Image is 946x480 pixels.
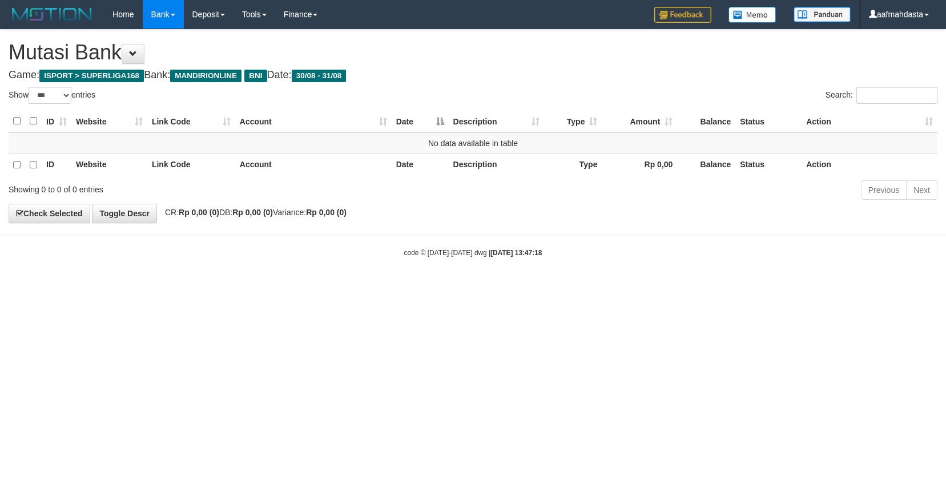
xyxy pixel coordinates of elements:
[9,204,90,223] a: Check Selected
[602,154,677,176] th: Rp 0,00
[544,154,602,176] th: Type
[71,110,147,132] th: Website: activate to sort column ascending
[159,208,347,217] span: CR: DB: Variance:
[728,7,776,23] img: Button%20Memo.svg
[235,154,392,176] th: Account
[39,70,144,82] span: ISPORT > SUPERLIGA168
[802,154,937,176] th: Action
[9,41,937,64] h1: Mutasi Bank
[292,70,347,82] span: 30/08 - 31/08
[42,154,71,176] th: ID
[29,87,71,104] select: Showentries
[449,154,545,176] th: Description
[735,110,802,132] th: Status
[906,180,937,200] a: Next
[654,7,711,23] img: Feedback.jpg
[602,110,677,132] th: Amount: activate to sort column ascending
[244,70,267,82] span: BNI
[392,154,449,176] th: Date
[42,110,71,132] th: ID: activate to sort column ascending
[802,110,937,132] th: Action: activate to sort column ascending
[404,249,542,257] small: code © [DATE]-[DATE] dwg |
[856,87,937,104] input: Search:
[147,154,235,176] th: Link Code
[735,154,802,176] th: Status
[147,110,235,132] th: Link Code: activate to sort column ascending
[9,6,95,23] img: MOTION_logo.png
[490,249,542,257] strong: [DATE] 13:47:18
[677,154,735,176] th: Balance
[9,132,937,154] td: No data available in table
[235,110,392,132] th: Account: activate to sort column ascending
[9,179,385,195] div: Showing 0 to 0 of 0 entries
[544,110,602,132] th: Type: activate to sort column ascending
[826,87,937,104] label: Search:
[306,208,347,217] strong: Rp 0,00 (0)
[794,7,851,22] img: panduan.png
[170,70,241,82] span: MANDIRIONLINE
[392,110,449,132] th: Date: activate to sort column descending
[179,208,219,217] strong: Rp 0,00 (0)
[232,208,273,217] strong: Rp 0,00 (0)
[9,87,95,104] label: Show entries
[861,180,907,200] a: Previous
[92,204,157,223] a: Toggle Descr
[71,154,147,176] th: Website
[449,110,545,132] th: Description: activate to sort column ascending
[677,110,735,132] th: Balance
[9,70,937,81] h4: Game: Bank: Date:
